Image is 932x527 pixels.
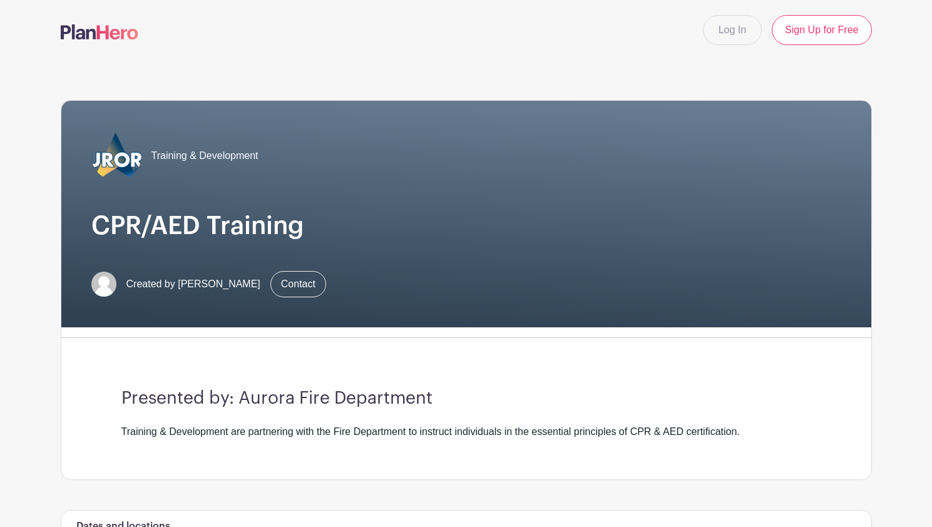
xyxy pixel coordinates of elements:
img: logo-507f7623f17ff9eddc593b1ce0a138ce2505c220e1c5a4e2b4648c50719b7d32.svg [61,24,138,39]
a: Contact [270,271,326,297]
h1: CPR/AED Training [91,211,841,241]
a: Sign Up for Free [772,15,871,45]
a: Log In [703,15,762,45]
img: default-ce2991bfa6775e67f084385cd625a349d9dcbb7a52a09fb2fda1e96e2d18dcdb.png [91,272,116,297]
img: 2023_COA_Horiz_Logo_PMS_BlueStroke%204.png [91,131,141,181]
h3: Presented by: Aurora Fire Department [121,388,811,409]
span: Training & Development [151,148,259,163]
span: Created by [PERSON_NAME] [126,277,260,292]
div: Training & Development are partnering with the Fire Department to instruct individuals in the ess... [121,424,811,439]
